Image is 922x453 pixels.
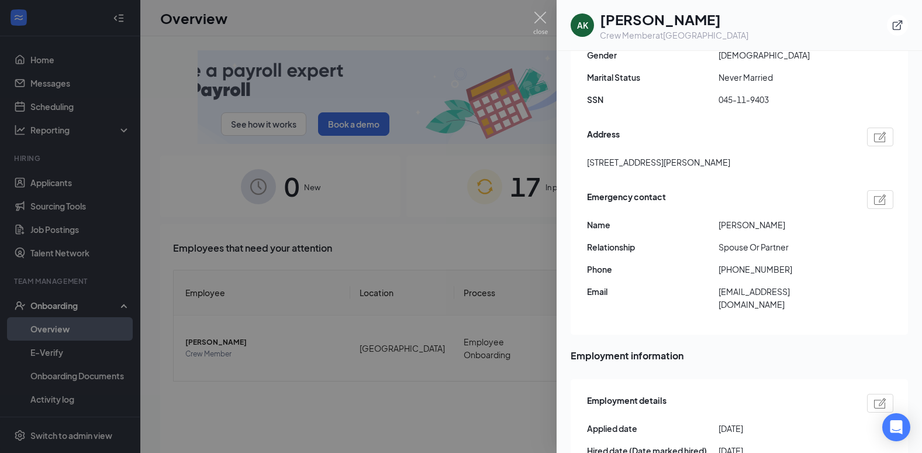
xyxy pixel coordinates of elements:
[587,71,719,84] span: Marital Status
[587,394,667,413] span: Employment details
[719,93,850,106] span: 045-11-9403
[719,218,850,231] span: [PERSON_NAME]
[587,128,620,146] span: Address
[887,15,908,36] button: ExternalLink
[587,156,730,169] span: [STREET_ADDRESS][PERSON_NAME]
[882,413,910,441] div: Open Intercom Messenger
[719,285,850,311] span: [EMAIL_ADDRESS][DOMAIN_NAME]
[600,9,748,29] h1: [PERSON_NAME]
[719,49,850,61] span: [DEMOGRAPHIC_DATA]
[587,93,719,106] span: SSN
[587,190,666,209] span: Emergency contact
[719,263,850,276] span: [PHONE_NUMBER]
[587,49,719,61] span: Gender
[587,218,719,231] span: Name
[719,71,850,84] span: Never Married
[892,19,903,31] svg: ExternalLink
[587,422,719,435] span: Applied date
[587,285,719,298] span: Email
[719,422,850,435] span: [DATE]
[719,241,850,253] span: Spouse Or Partner
[587,241,719,253] span: Relationship
[600,29,748,41] div: Crew Member at [GEOGRAPHIC_DATA]
[577,19,588,31] div: AK
[571,348,908,363] span: Employment information
[587,263,719,276] span: Phone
